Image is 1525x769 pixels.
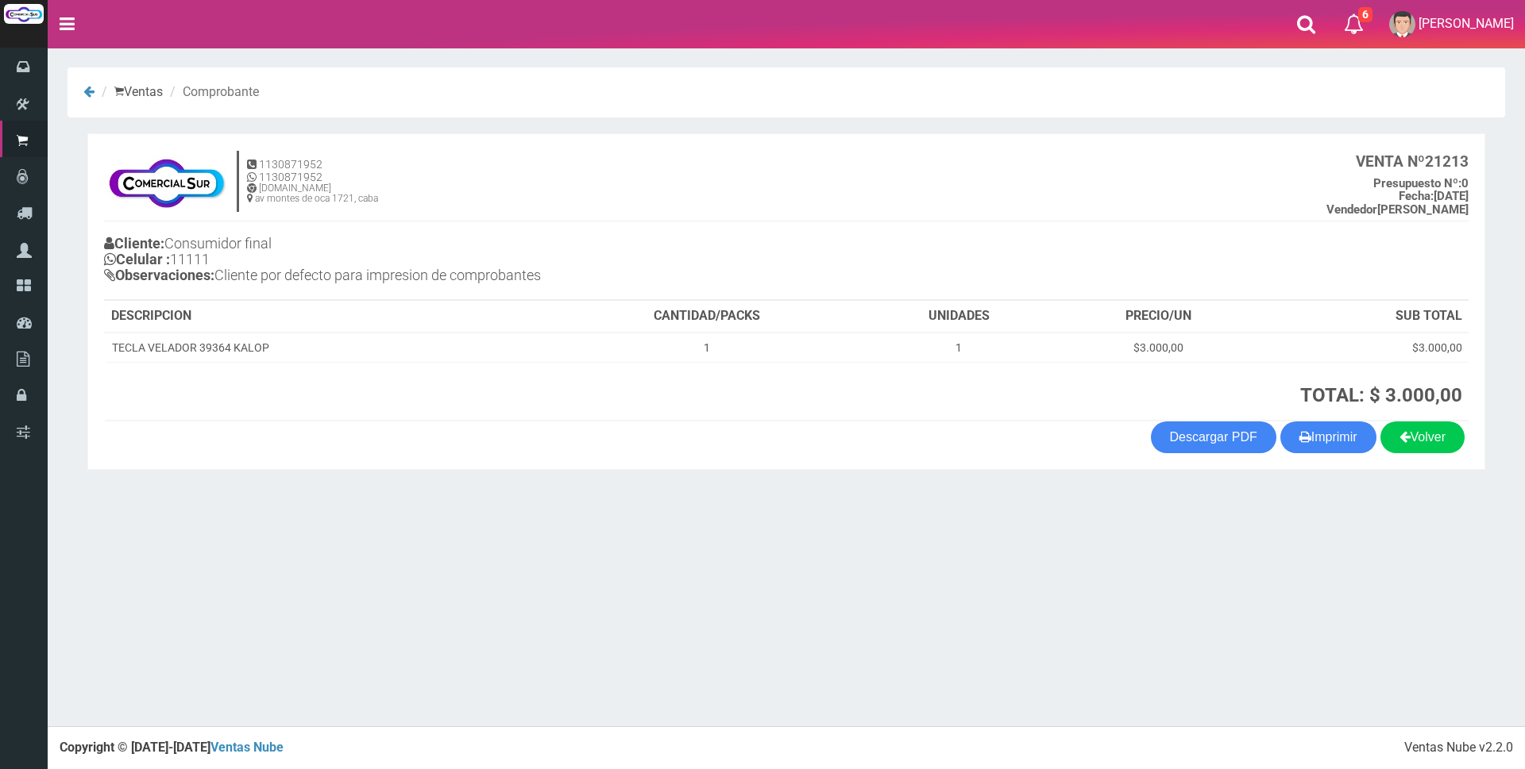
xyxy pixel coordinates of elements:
li: Comprobante [166,83,259,102]
a: Descargar PDF [1151,421,1276,453]
strong: Vendedor [1326,202,1377,217]
a: Volver [1380,421,1465,453]
td: 1 [551,333,863,363]
li: Ventas [98,83,163,102]
b: Celular : [104,251,170,267]
b: 0 [1373,176,1469,190]
div: Ventas Nube v2.2.0 [1404,739,1513,757]
strong: Copyright © [DATE]-[DATE] [60,740,284,755]
th: SUB TOTAL [1261,301,1469,333]
th: DESCRIPCION [105,301,551,333]
img: f695dc5f3a855ddc19300c990e0c55a2.jpg [104,150,229,213]
strong: Fecha: [1399,189,1434,203]
td: 1 [863,333,1056,363]
span: [PERSON_NAME] [1419,16,1514,31]
th: PRECIO/UN [1056,301,1261,333]
h5: 1130871952 1130871952 [247,159,378,183]
a: Ventas Nube [210,740,284,755]
td: $3.000,00 [1056,333,1261,363]
strong: TOTAL: $ 3.000,00 [1300,384,1462,406]
b: [PERSON_NAME] [1326,202,1469,217]
th: UNIDADES [863,301,1056,333]
td: $3.000,00 [1261,333,1469,363]
h6: [DOMAIN_NAME] av montes de oca 1721, caba [247,183,378,204]
b: Cliente: [104,235,164,252]
strong: Presupuesto Nº: [1373,176,1461,190]
img: Logo grande [4,4,44,24]
h4: Consumidor final 11111 Cliente por defecto para impresion de comprobantes [104,232,786,290]
b: [DATE] [1399,189,1469,203]
td: TECLA VELADOR 39364 KALOP [105,333,551,363]
button: Imprimir [1280,421,1376,453]
strong: VENTA Nº [1356,152,1425,171]
b: 21213 [1356,152,1469,171]
span: 6 [1358,7,1372,22]
img: User Image [1389,11,1415,37]
b: Observaciones: [104,267,214,283]
th: CANTIDAD/PACKS [551,301,863,333]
